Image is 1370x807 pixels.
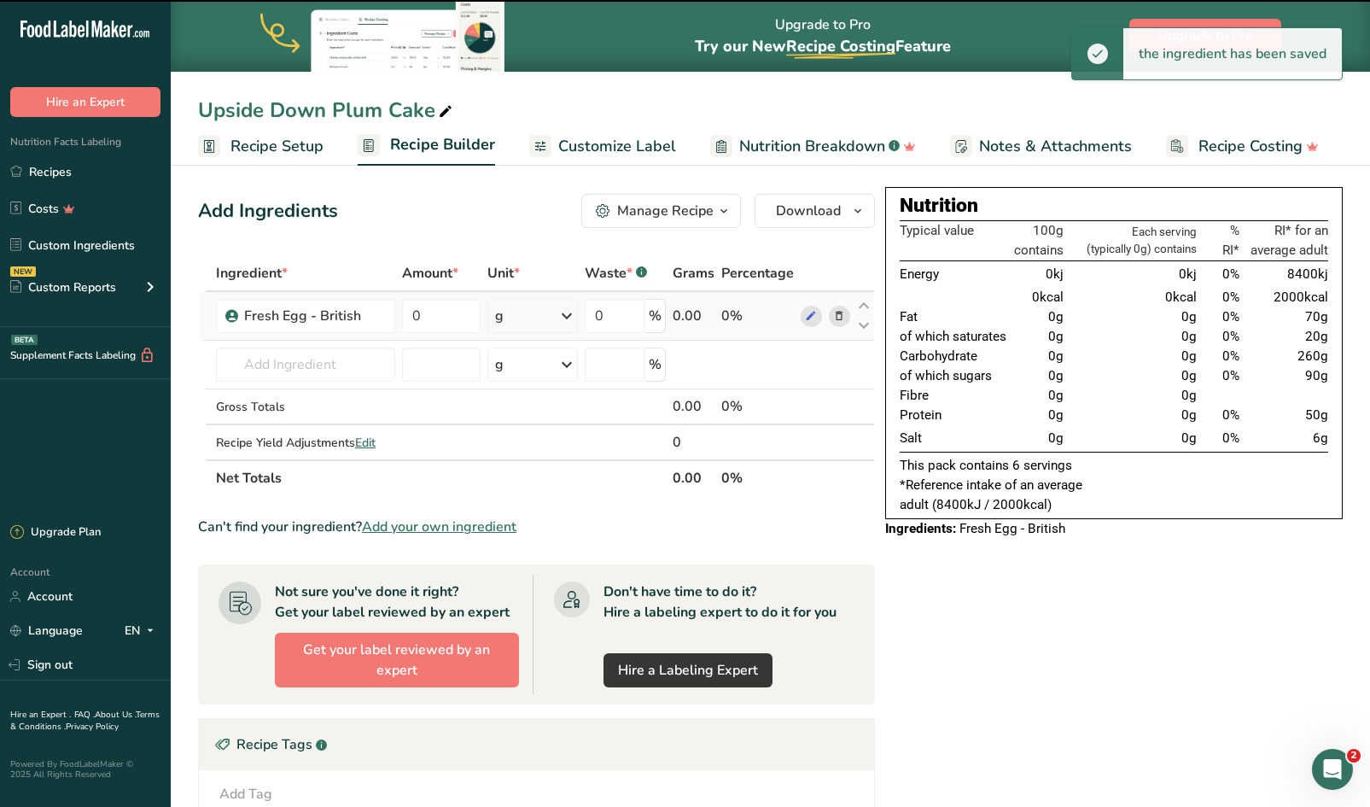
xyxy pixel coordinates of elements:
td: Fat [900,307,1011,327]
td: of which saturates [900,327,1011,347]
span: Customize Label [558,135,676,158]
div: NEW [10,266,36,277]
div: 0% [721,306,794,326]
a: Terms & Conditions . [10,709,160,733]
span: RI* for an average adult [1250,223,1328,258]
span: 0kj [1046,266,1064,282]
div: g [495,354,504,375]
span: Recipe Costing [786,36,895,56]
td: Salt [900,425,1011,452]
td: 6g [1243,425,1328,452]
div: g [495,306,504,326]
span: Unit [487,263,520,284]
th: Each serving (typically 0g) contains [1067,221,1200,261]
td: Carbohydrate [900,347,1011,366]
button: Hire an Expert [10,87,160,117]
span: Try our New Feature [695,36,951,56]
span: 0g [1048,430,1064,446]
span: Ingredients: [885,521,956,536]
span: 0g [1181,388,1197,403]
div: Upgrade to Pro [695,1,951,72]
a: Nutrition Breakdown [710,127,916,166]
p: This pack contains 6 servings [900,456,1328,476]
span: 0% [1222,430,1239,446]
span: 0g [1181,309,1197,325]
td: of which sugars [900,366,1011,386]
span: 0g [1048,388,1064,403]
th: 0.00 [669,459,718,495]
span: Percentage [721,263,794,284]
button: Upgrade to Pro [1129,19,1281,53]
td: 260g [1243,347,1328,366]
span: *Reference intake of an average adult (8400kJ / 2000kcal) [900,477,1082,512]
span: 0% [1222,368,1239,383]
span: Recipe Builder [390,133,495,156]
div: Powered By FoodLabelMaker © 2025 All Rights Reserved [10,759,160,780]
a: Hire an Expert . [10,709,71,721]
a: Privacy Policy [66,721,119,733]
div: Gross Totals [216,398,395,416]
span: Ingredient [216,263,288,284]
div: Upgrade Plan [10,524,101,541]
span: Edit [355,435,376,451]
span: 0% [1222,309,1239,325]
span: 0kcal [1032,289,1064,305]
button: Download [755,194,875,228]
a: Recipe Builder [358,126,495,167]
span: 0kj [1179,266,1197,282]
span: 0g [1048,348,1064,364]
span: 0% [1222,266,1239,282]
div: Upside Down Plum Cake [198,95,456,126]
span: Download [776,201,841,221]
td: 70g [1243,307,1328,327]
div: Can't find your ingredient? [198,517,875,537]
span: Upgrade to Pro [1157,26,1253,46]
a: FAQ . [74,709,95,721]
span: 0g [1048,368,1064,383]
span: Add your own ingredient [362,517,516,537]
td: 2000kcal [1243,288,1328,307]
span: Amount [402,263,458,284]
span: 0g [1181,407,1197,423]
span: 0% [1222,289,1239,305]
span: Nutrition Breakdown [739,135,885,158]
div: 0.00 [673,396,714,417]
a: Notes & Attachments [950,127,1132,166]
span: 0g [1048,309,1064,325]
span: 0kcal [1165,289,1197,305]
a: Recipe Setup [198,127,324,166]
span: Grams [673,263,714,284]
div: Not sure you've done it right? Get your label reviewed by an expert [275,582,510,623]
span: Notes & Attachments [979,135,1132,158]
span: 0g [1048,407,1064,423]
div: Add Ingredients [198,197,338,225]
div: Nutrition [900,191,1328,220]
span: 0g [1181,368,1197,383]
div: EN [125,621,160,641]
span: Recipe Costing [1198,135,1303,158]
th: Net Totals [213,459,669,495]
a: Language [10,616,83,646]
th: 100g contains [1011,221,1067,261]
div: Don't have time to do it? Hire a labeling expert to do it for you [603,582,837,623]
th: 0% [718,459,797,495]
span: 0% [1222,348,1239,364]
button: Get your label reviewed by an expert [275,633,519,687]
a: Customize Label [529,127,676,166]
span: 0g [1181,430,1197,446]
a: About Us . [95,709,136,721]
div: Waste [585,263,647,284]
a: Recipe Costing [1166,127,1319,166]
div: BETA [11,335,38,345]
td: 50g [1243,406,1328,425]
span: Recipe Setup [230,135,324,158]
div: Add Tag [219,784,272,804]
div: Fresh Egg - British [244,306,385,326]
div: 0.00 [673,306,714,326]
input: Add Ingredient [216,348,395,382]
td: Fibre [900,386,1011,406]
div: Recipe Yield Adjustments [216,434,395,452]
th: Typical value [900,221,1011,261]
button: Manage Recipe [581,194,741,228]
a: Hire a Labeling Expert [603,653,772,687]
